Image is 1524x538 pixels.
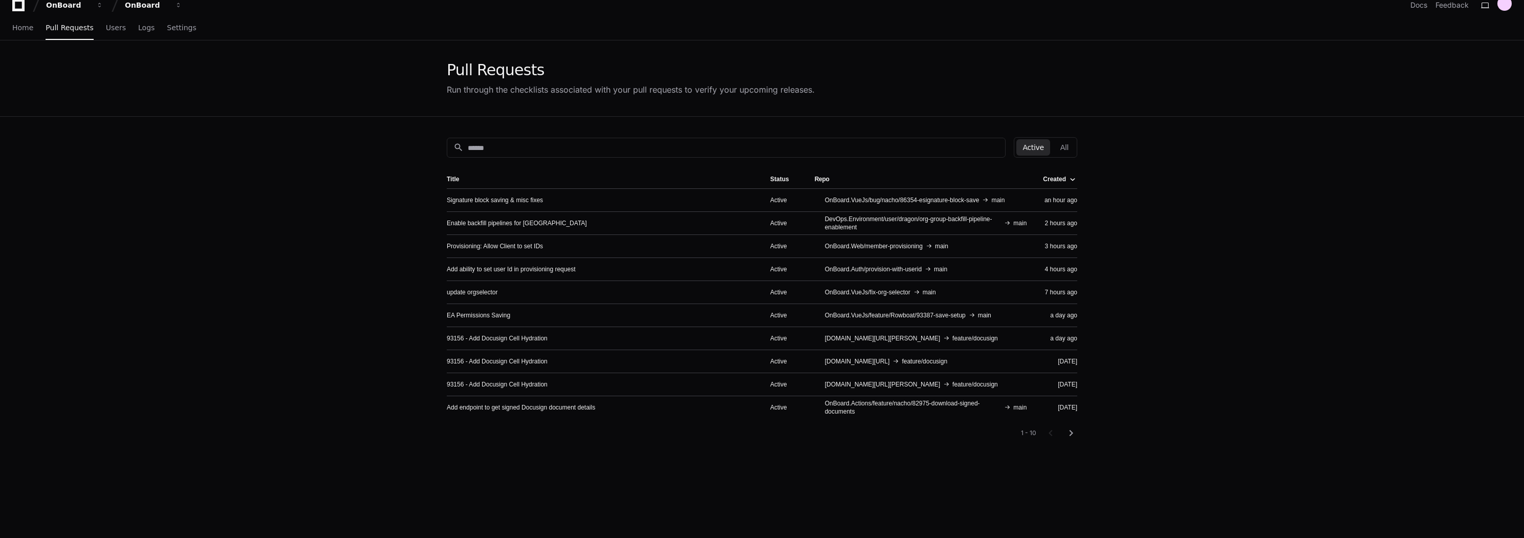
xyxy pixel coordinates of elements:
[770,265,798,273] div: Active
[770,196,798,204] div: Active
[447,357,548,365] a: 93156 - Add Docusign Cell Hydration
[46,25,93,31] span: Pull Requests
[770,175,789,183] div: Status
[1043,288,1077,296] div: 7 hours ago
[825,357,890,365] span: [DOMAIN_NAME][URL]
[952,334,998,342] span: feature/docusign
[770,311,798,319] div: Active
[447,83,815,96] div: Run through the checklists associated with your pull requests to verify your upcoming releases.
[770,380,798,389] div: Active
[1043,357,1077,365] div: [DATE]
[825,288,910,296] span: OnBoard.VueJs/fix-org-selector
[447,175,754,183] div: Title
[1054,139,1075,156] button: All
[978,311,991,319] span: main
[770,357,798,365] div: Active
[1043,219,1077,227] div: 2 hours ago
[902,357,947,365] span: feature/docusign
[991,196,1005,204] span: main
[770,334,798,342] div: Active
[106,16,126,40] a: Users
[447,311,510,319] a: EA Permissions Saving
[825,380,940,389] span: [DOMAIN_NAME][URL][PERSON_NAME]
[934,265,947,273] span: main
[447,196,543,204] a: Signature block saving & misc fixes
[447,242,543,250] a: Provisioning: Allow Client to set IDs
[807,170,1035,188] th: Repo
[825,334,940,342] span: [DOMAIN_NAME][URL][PERSON_NAME]
[825,311,966,319] span: OnBoard.VueJs/feature/Rowboat/93387-save-setup
[1043,242,1077,250] div: 3 hours ago
[1021,429,1036,437] div: 1 - 10
[447,175,459,183] div: Title
[167,16,196,40] a: Settings
[1065,427,1077,439] mat-icon: chevron_right
[770,288,798,296] div: Active
[1043,175,1075,183] div: Created
[1043,334,1077,342] div: a day ago
[1043,380,1077,389] div: [DATE]
[453,142,464,153] mat-icon: search
[770,219,798,227] div: Active
[770,403,798,412] div: Active
[167,25,196,31] span: Settings
[935,242,948,250] span: main
[447,334,548,342] a: 93156 - Add Docusign Cell Hydration
[952,380,998,389] span: feature/docusign
[46,16,93,40] a: Pull Requests
[12,25,33,31] span: Home
[447,288,497,296] a: update orgselector
[770,175,798,183] div: Status
[447,219,587,227] a: Enable backfill pipelines for [GEOGRAPHIC_DATA]
[447,61,815,79] div: Pull Requests
[447,403,595,412] a: Add endpoint to get signed Docusign document details
[138,25,155,31] span: Logs
[12,16,33,40] a: Home
[447,380,548,389] a: 93156 - Add Docusign Cell Hydration
[923,288,936,296] span: main
[106,25,126,31] span: Users
[1013,219,1027,227] span: main
[825,265,922,273] span: OnBoard.Auth/provision-with-userid
[138,16,155,40] a: Logs
[825,242,923,250] span: OnBoard.Web/member-provisioning
[1043,403,1077,412] div: [DATE]
[825,215,1002,231] span: DevOps.Environment/user/dragon/org-group-backfill-pipeline-enablement
[447,265,575,273] a: Add ability to set user Id in provisioning request
[1013,403,1027,412] span: main
[1016,139,1050,156] button: Active
[770,242,798,250] div: Active
[1043,265,1077,273] div: 4 hours ago
[1043,196,1077,204] div: an hour ago
[825,196,979,204] span: OnBoard.VueJs/bug/nacho/86354-esignature-block-save
[1043,175,1066,183] div: Created
[1043,311,1077,319] div: a day ago
[825,399,1002,416] span: OnBoard.Actions/feature/nacho/82975-download-signed-documents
